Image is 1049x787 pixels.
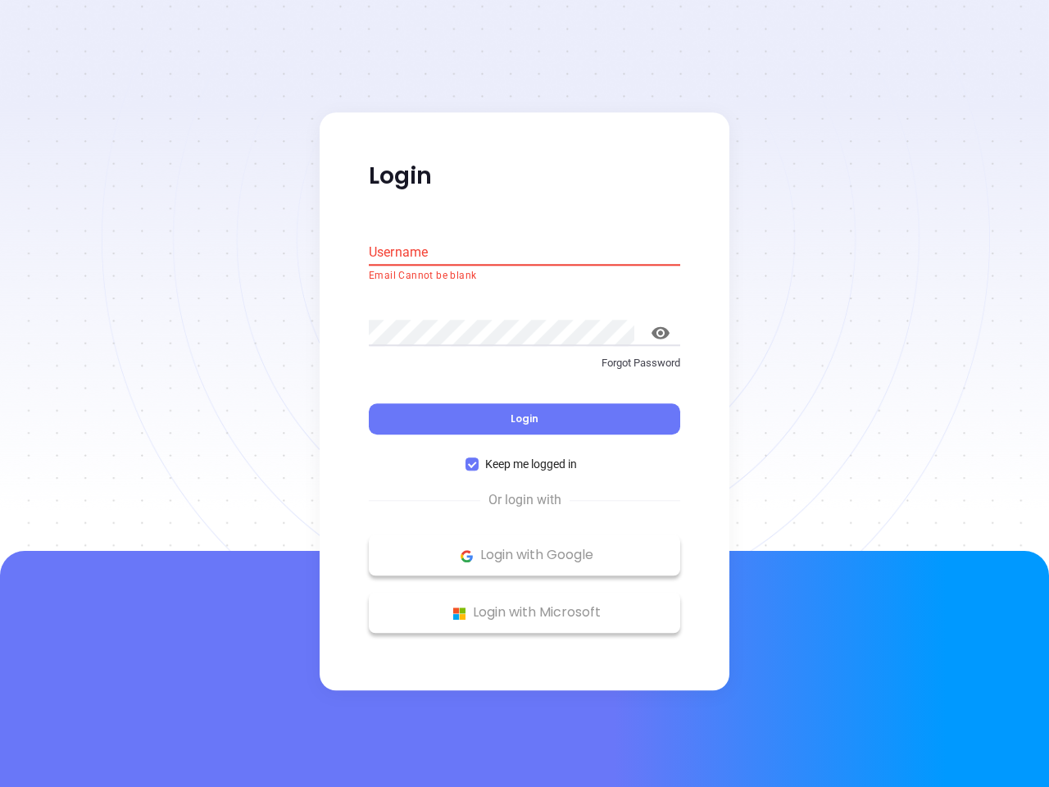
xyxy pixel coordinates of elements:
p: Email Cannot be blank [369,268,680,284]
span: Keep me logged in [479,456,584,474]
img: Google Logo [456,546,477,566]
a: Forgot Password [369,355,680,384]
button: Microsoft Logo Login with Microsoft [369,593,680,634]
button: Login [369,404,680,435]
img: Microsoft Logo [449,603,470,624]
button: Google Logo Login with Google [369,535,680,576]
p: Forgot Password [369,355,680,371]
span: Login [511,412,538,426]
span: Or login with [480,491,570,511]
p: Login with Microsoft [377,601,672,626]
button: toggle password visibility [641,313,680,353]
p: Login with Google [377,544,672,568]
p: Login [369,161,680,191]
